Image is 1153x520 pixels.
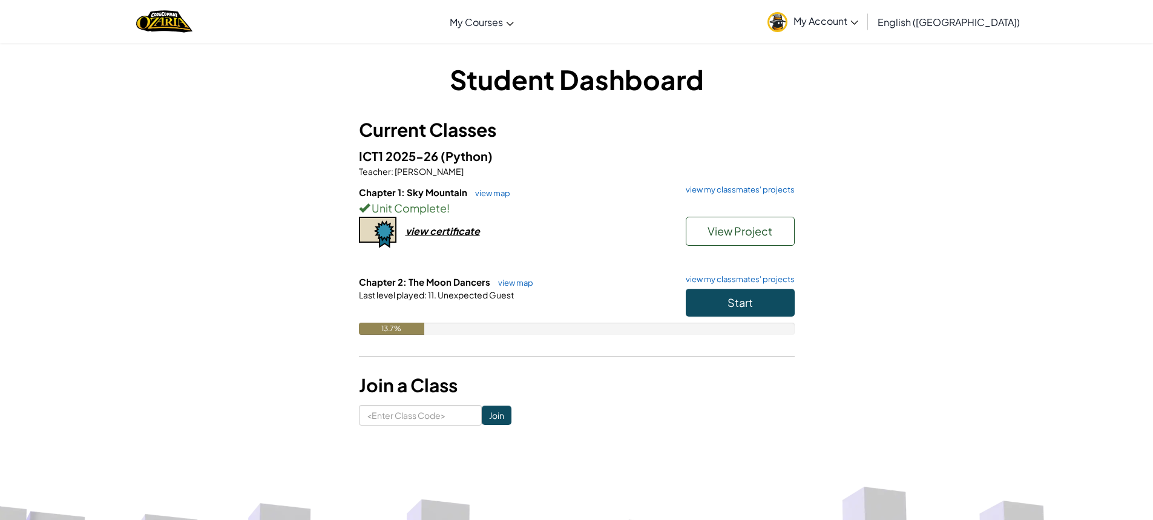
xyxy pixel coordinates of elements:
div: 13.7% [359,323,424,335]
span: : [391,166,393,177]
button: View Project [686,217,795,246]
a: My Courses [444,5,520,38]
h3: Current Classes [359,116,795,143]
span: ! [447,201,450,215]
h1: Student Dashboard [359,61,795,98]
span: Start [728,295,753,309]
span: Last level played [359,289,424,300]
span: My Courses [450,16,503,28]
span: Teacher [359,166,391,177]
img: avatar [767,12,787,32]
button: Start [686,289,795,317]
a: Ozaria by CodeCombat logo [136,9,192,34]
span: Unit Complete [370,201,447,215]
a: view certificate [359,225,480,237]
span: Unexpected Guest [436,289,514,300]
a: view my classmates' projects [680,186,795,194]
input: <Enter Class Code> [359,405,482,426]
span: My Account [793,15,858,27]
span: Chapter 2: The Moon Dancers [359,276,492,288]
img: Home [136,9,192,34]
a: My Account [761,2,864,41]
span: View Project [708,224,772,238]
span: : [424,289,427,300]
span: ICT1 2025-26 [359,148,441,163]
span: (Python) [441,148,493,163]
a: view map [469,188,510,198]
a: English ([GEOGRAPHIC_DATA]) [872,5,1026,38]
img: certificate-icon.png [359,217,396,248]
span: [PERSON_NAME] [393,166,464,177]
span: English ([GEOGRAPHIC_DATA]) [878,16,1020,28]
div: view certificate [406,225,480,237]
span: 11. [427,289,436,300]
a: view my classmates' projects [680,275,795,283]
h3: Join a Class [359,372,795,399]
a: view map [492,278,533,288]
span: Chapter 1: Sky Mountain [359,186,469,198]
input: Join [482,406,511,425]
